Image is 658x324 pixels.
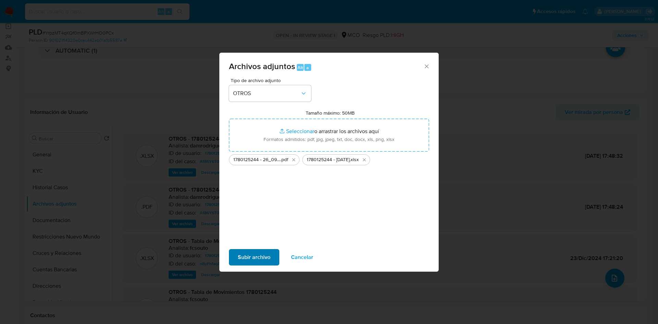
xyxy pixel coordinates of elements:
span: Archivos adjuntos [229,60,295,72]
button: Subir archivo [229,249,279,265]
button: Cerrar [423,63,429,69]
span: Tipo de archivo adjunto [231,78,313,83]
ul: Archivos seleccionados [229,152,429,165]
span: OTROS [233,90,300,97]
span: .xlsx [350,156,359,163]
span: .pdf [280,156,288,163]
span: Cancelar [291,250,313,265]
span: 1780125244 - 26_09_2025 [233,156,280,163]
button: Cancelar [282,249,322,265]
span: a [306,64,309,71]
span: Alt [297,64,303,71]
span: 1780125244 - [DATE] [307,156,350,163]
label: Tamaño máximo: 50MB [306,110,355,116]
span: Subir archivo [238,250,270,265]
button: Eliminar 1780125244 - 26_09_2025.pdf [290,156,298,164]
button: OTROS [229,85,311,102]
button: Eliminar 1780125244 - 26-09-2025.xlsx [360,156,368,164]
